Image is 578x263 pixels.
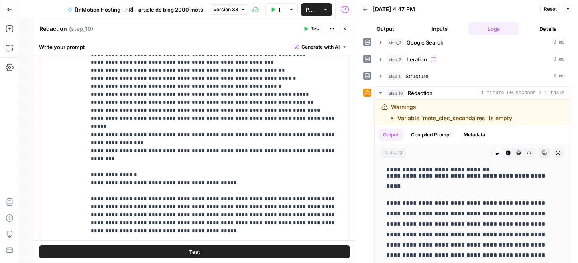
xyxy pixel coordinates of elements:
li: Variable `mots_cles_secondaires` is empty [397,114,512,122]
span: step_10 [387,89,405,97]
span: Iteration [407,55,427,63]
span: Publish [306,6,314,14]
button: Metadata [459,129,490,141]
span: 0 ms [553,73,565,80]
button: Test [39,245,350,258]
div: Write your prompt [34,38,355,55]
button: Version 33 [210,4,249,15]
span: [InMotion Hosting - FR] - article de blog 2000 mots [75,6,203,14]
button: 0 ms [375,36,570,49]
button: Output [360,22,411,35]
span: Test [189,248,200,256]
span: 0 ms [553,39,565,46]
button: [InMotion Hosting - FR] - article de blog 2000 mots [63,3,208,16]
span: step_1 [387,72,402,80]
span: Test [311,25,321,32]
span: step_2 [387,38,403,47]
button: Logs [468,22,519,35]
button: Output [378,129,403,141]
span: step_3 [387,55,403,63]
button: 0 ms [375,53,570,66]
button: Compiled Prompt [406,129,456,141]
span: string [381,148,406,158]
button: Test Workflow [265,3,285,16]
span: Reset [544,6,557,13]
span: Generate with AI [301,43,340,51]
span: Rédaction [408,89,433,97]
button: Inputs [414,22,465,35]
span: ( step_10 ) [69,25,93,33]
button: Details [522,22,573,35]
span: Test Workflow [278,6,280,14]
div: Warnings [391,103,512,122]
span: Google Search [407,38,444,47]
span: Structure [405,72,429,80]
button: Reset [540,4,560,14]
button: Generate with AI [291,42,350,52]
textarea: Rédaction [39,25,67,33]
button: Test [300,24,324,34]
button: Publish [301,3,319,16]
span: Version 33 [213,6,238,13]
button: 0 ms [375,70,570,83]
span: 1 minute 50 seconds / 1 tasks [481,89,565,97]
button: 1 minute 50 seconds / 1 tasks [375,87,570,99]
span: 0 ms [553,56,565,63]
